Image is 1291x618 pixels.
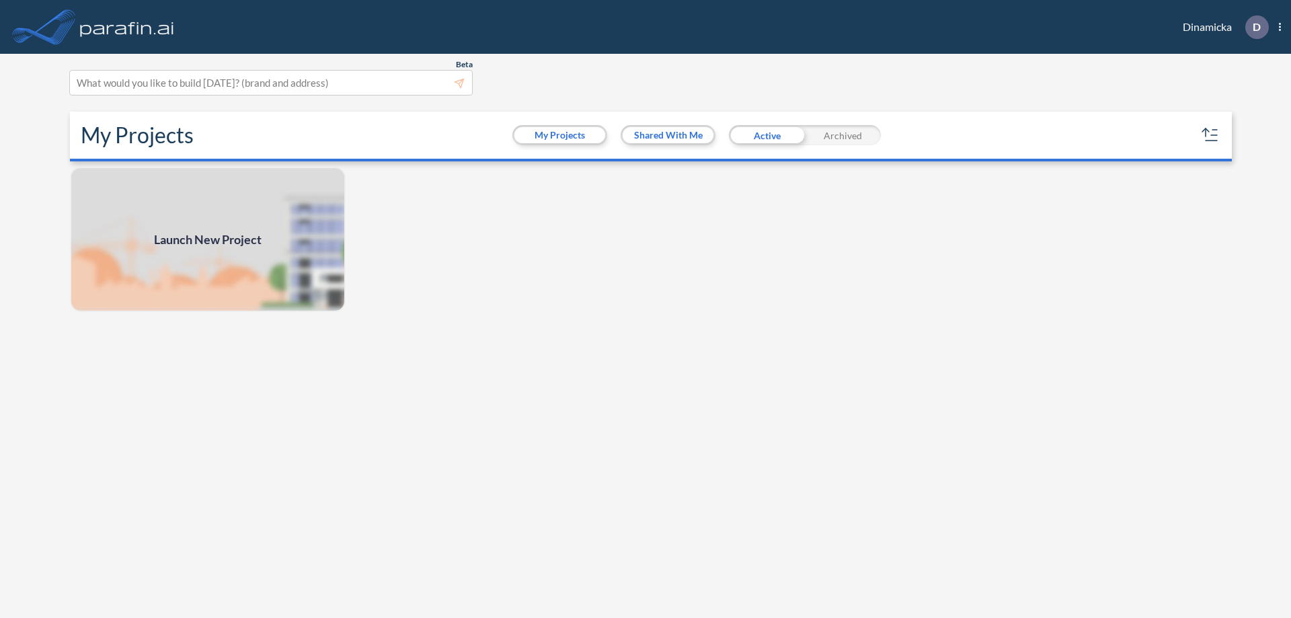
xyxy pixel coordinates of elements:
[1200,124,1221,146] button: sort
[77,13,177,40] img: logo
[81,122,194,148] h2: My Projects
[514,127,605,143] button: My Projects
[1163,15,1281,39] div: Dinamicka
[70,167,346,312] img: add
[456,59,473,70] span: Beta
[70,167,346,312] a: Launch New Project
[623,127,713,143] button: Shared With Me
[1253,21,1261,33] p: D
[729,125,805,145] div: Active
[805,125,881,145] div: Archived
[154,231,262,249] span: Launch New Project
